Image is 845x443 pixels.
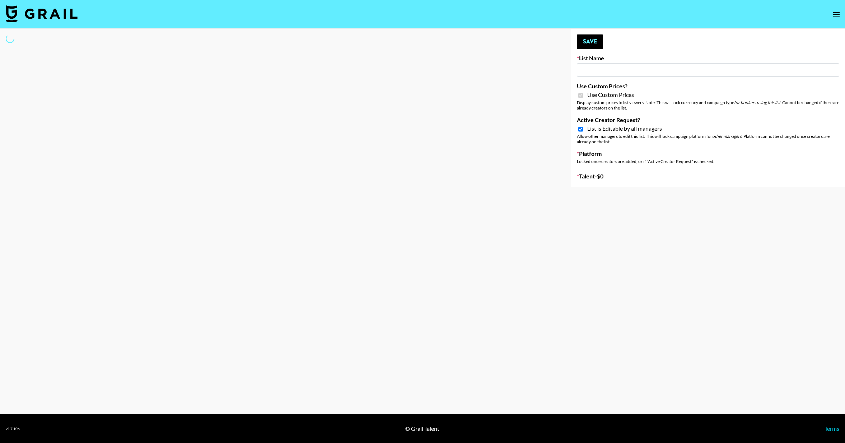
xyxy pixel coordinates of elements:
a: Terms [825,425,839,432]
label: Active Creator Request? [577,116,839,123]
label: Use Custom Prices? [577,83,839,90]
div: v 1.7.106 [6,426,20,431]
label: List Name [577,55,839,62]
span: List is Editable by all managers [587,125,662,132]
img: Grail Talent [6,5,78,22]
div: Display custom prices to list viewers. Note: This will lock currency and campaign type . Cannot b... [577,100,839,111]
label: Talent - $ 0 [577,173,839,180]
div: Locked once creators are added, or if "Active Creator Request" is checked. [577,159,839,164]
em: for bookers using this list [734,100,780,105]
div: © Grail Talent [405,425,439,432]
div: Allow other managers to edit this list. This will lock campaign platform for . Platform cannot be... [577,134,839,144]
em: other managers [712,134,742,139]
button: Save [577,34,603,49]
label: Platform [577,150,839,157]
button: open drawer [829,7,844,22]
span: Use Custom Prices [587,91,634,98]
